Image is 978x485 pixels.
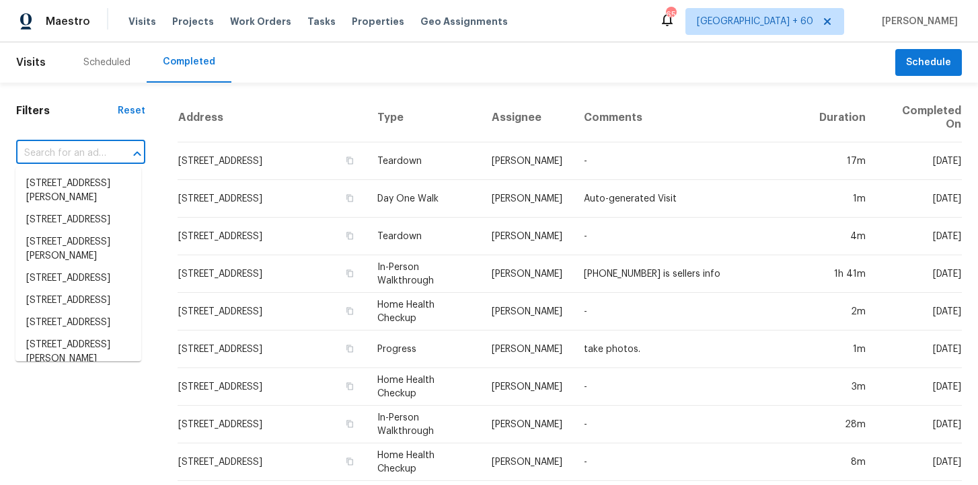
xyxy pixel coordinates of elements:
td: [DATE] [876,406,962,443]
button: Copy Address [344,305,356,317]
th: Completed On [876,93,962,142]
td: [STREET_ADDRESS] [178,368,367,406]
li: [STREET_ADDRESS] [15,209,141,231]
li: [STREET_ADDRESS][PERSON_NAME] [15,173,141,209]
td: - [573,406,808,443]
button: Schedule [895,49,962,77]
th: Duration [808,93,876,142]
td: [DATE] [876,293,962,330]
span: Visits [16,48,46,77]
td: [STREET_ADDRESS] [178,443,367,481]
td: [DATE] [876,443,962,481]
button: Copy Address [344,455,356,468]
td: [DATE] [876,330,962,368]
td: [STREET_ADDRESS] [178,142,367,180]
td: take photos. [573,330,808,368]
td: 3m [808,368,876,406]
button: Copy Address [344,267,356,279]
th: Comments [573,93,808,142]
th: Type [367,93,481,142]
td: In-Person Walkthrough [367,255,481,293]
td: 17m [808,142,876,180]
button: Close [128,144,147,163]
td: [DATE] [876,180,962,218]
td: [DATE] [876,368,962,406]
td: [STREET_ADDRESS] [178,406,367,443]
button: Copy Address [344,230,356,242]
td: - [573,293,808,330]
h1: Filters [16,104,118,118]
td: In-Person Walkthrough [367,406,481,443]
td: Home Health Checkup [367,443,481,481]
td: [PERSON_NAME] [481,255,573,293]
td: [PERSON_NAME] [481,180,573,218]
div: Completed [163,55,215,69]
td: [STREET_ADDRESS] [178,255,367,293]
td: [STREET_ADDRESS] [178,180,367,218]
span: Tasks [307,17,336,26]
td: [DATE] [876,255,962,293]
span: Work Orders [230,15,291,28]
span: [GEOGRAPHIC_DATA] + 60 [697,15,813,28]
button: Copy Address [344,380,356,392]
button: Copy Address [344,192,356,204]
td: [PERSON_NAME] [481,443,573,481]
div: Scheduled [83,56,130,69]
span: Schedule [906,54,951,71]
td: [PERSON_NAME] [481,218,573,255]
td: 1m [808,180,876,218]
td: [STREET_ADDRESS] [178,330,367,368]
td: 8m [808,443,876,481]
td: 2m [808,293,876,330]
span: Maestro [46,15,90,28]
td: [PERSON_NAME] [481,368,573,406]
li: [STREET_ADDRESS] [15,290,141,312]
td: - [573,443,808,481]
td: Auto-generated Visit [573,180,808,218]
li: [STREET_ADDRESS] [15,312,141,334]
span: [PERSON_NAME] [876,15,958,28]
td: [PERSON_NAME] [481,293,573,330]
button: Copy Address [344,155,356,167]
button: Copy Address [344,418,356,430]
td: [STREET_ADDRESS] [178,218,367,255]
td: [PHONE_NUMBER] is sellers info [573,255,808,293]
td: - [573,368,808,406]
li: [STREET_ADDRESS] [15,267,141,290]
td: - [573,218,808,255]
div: Reset [118,104,145,118]
span: Properties [352,15,404,28]
td: [PERSON_NAME] [481,406,573,443]
li: [STREET_ADDRESS][PERSON_NAME] [15,231,141,267]
td: Teardown [367,142,481,180]
li: [STREET_ADDRESS][PERSON_NAME] [15,334,141,370]
th: Address [178,93,367,142]
td: [PERSON_NAME] [481,142,573,180]
div: 658 [666,8,675,21]
span: Projects [172,15,214,28]
td: 1m [808,330,876,368]
td: Progress [367,330,481,368]
td: [DATE] [876,142,962,180]
input: Search for an address... [16,143,108,164]
td: Home Health Checkup [367,368,481,406]
td: - [573,142,808,180]
td: [DATE] [876,218,962,255]
td: 1h 41m [808,255,876,293]
td: [PERSON_NAME] [481,330,573,368]
td: Teardown [367,218,481,255]
th: Assignee [481,93,573,142]
span: Geo Assignments [420,15,508,28]
td: [STREET_ADDRESS] [178,293,367,330]
td: 4m [808,218,876,255]
td: Home Health Checkup [367,293,481,330]
button: Copy Address [344,343,356,355]
td: 28m [808,406,876,443]
span: Visits [128,15,156,28]
td: Day One Walk [367,180,481,218]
